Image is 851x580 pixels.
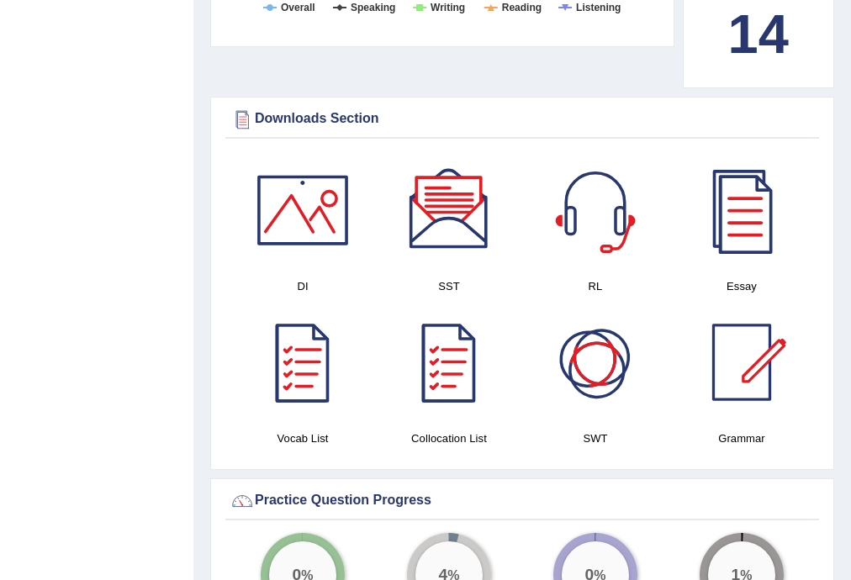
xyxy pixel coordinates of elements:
h4: DI [238,277,367,295]
tspan: Speaking [351,2,395,13]
tspan: Reading [502,2,542,13]
h4: SST [384,277,514,295]
h4: Collocation List [384,430,514,447]
div: Practice Question Progress [230,488,815,514]
tspan: Overall [281,2,315,13]
h4: Grammar [677,430,806,447]
div: Downloads Section [230,107,815,132]
h4: Essay [677,277,806,295]
h4: RL [531,277,660,295]
b: 14 [728,3,789,65]
tspan: Listening [576,2,621,13]
h4: SWT [531,430,660,447]
tspan: Writing [431,2,465,13]
h4: Vocab List [238,430,367,447]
